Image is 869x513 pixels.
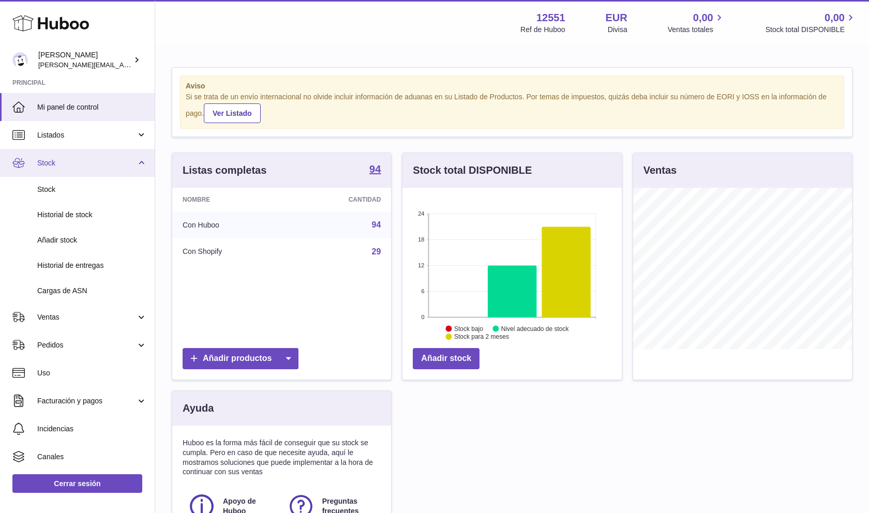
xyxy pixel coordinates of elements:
div: [PERSON_NAME] [38,50,131,70]
a: Ver Listado [204,103,260,123]
text: 12 [418,262,425,268]
text: 6 [422,288,425,294]
div: Si se trata de un envío internacional no olvide incluir información de aduanas en su Listado de P... [186,92,838,123]
span: Pedidos [37,340,136,350]
p: Huboo es la forma más fácil de conseguir que su stock se cumpla. Pero en caso de que necesite ayu... [183,438,381,477]
a: 29 [372,247,381,256]
strong: Aviso [186,81,838,91]
img: gerardo.montoiro@cleverenterprise.es [12,52,28,68]
h3: Ayuda [183,401,214,415]
span: Ventas [37,312,136,322]
div: Ref de Huboo [520,25,565,35]
span: Canales [37,452,147,462]
span: [PERSON_NAME][EMAIL_ADDRESS][PERSON_NAME][DOMAIN_NAME] [38,61,263,69]
a: Añadir stock [413,348,480,369]
span: 0,00 [693,11,713,25]
span: Historial de stock [37,210,147,220]
td: Con Huboo [172,212,289,238]
a: 0,00 Ventas totales [668,11,725,35]
text: 24 [418,210,425,217]
span: Facturación y pagos [37,396,136,406]
strong: 12551 [536,11,565,25]
span: Ventas totales [668,25,725,35]
a: Cerrar sesión [12,474,142,493]
a: 0,00 Stock total DISPONIBLE [766,11,857,35]
span: Listados [37,130,136,140]
div: Divisa [608,25,627,35]
th: Nombre [172,188,289,212]
strong: 94 [369,164,381,174]
td: Con Shopify [172,238,289,265]
span: 0,00 [825,11,845,25]
span: Stock [37,185,147,194]
text: 0 [422,314,425,320]
text: Stock para 2 meses [454,333,509,340]
span: Uso [37,368,147,378]
span: Stock [37,158,136,168]
a: 94 [369,164,381,176]
span: Historial de entregas [37,261,147,270]
span: Cargas de ASN [37,286,147,296]
a: 94 [372,220,381,229]
span: Añadir stock [37,235,147,245]
strong: EUR [606,11,627,25]
text: 18 [418,236,425,243]
text: Stock bajo [454,325,483,332]
h3: Stock total DISPONIBLE [413,163,532,177]
span: Incidencias [37,424,147,434]
text: Nivel adecuado de stock [501,325,570,332]
span: Mi panel de control [37,102,147,112]
h3: Listas completas [183,163,266,177]
a: Añadir productos [183,348,298,369]
th: Cantidad [289,188,392,212]
h3: Ventas [643,163,677,177]
span: Stock total DISPONIBLE [766,25,857,35]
